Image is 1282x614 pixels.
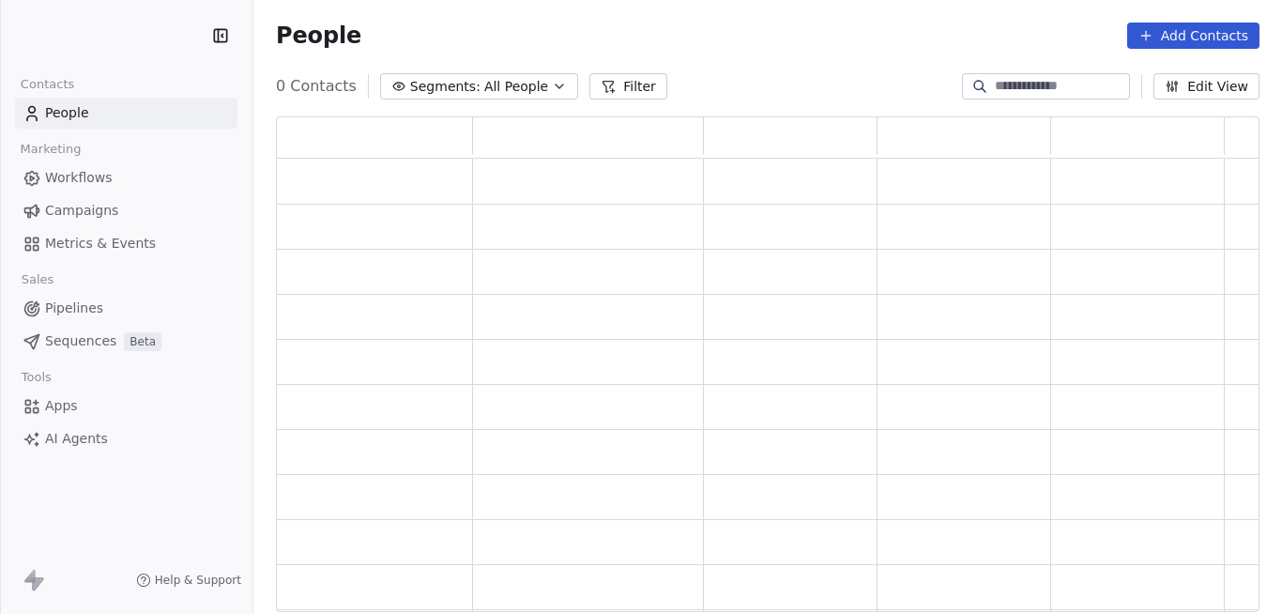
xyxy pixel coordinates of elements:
span: All People [484,77,548,97]
span: AI Agents [45,429,108,449]
a: Campaigns [15,195,237,226]
button: Add Contacts [1127,23,1259,49]
span: Help & Support [155,573,241,588]
a: Help & Support [136,573,241,588]
a: Workflows [15,162,237,193]
span: Pipelines [45,299,103,318]
button: Edit View [1153,73,1259,100]
span: Apps [45,396,78,416]
span: People [45,103,89,123]
span: Campaigns [45,201,118,221]
button: Filter [589,73,667,100]
span: 0 Contacts [276,75,357,98]
a: Pipelines [15,293,237,324]
a: People [15,98,237,129]
span: Sequences [45,331,116,351]
span: Tools [13,363,59,391]
span: Marketing [12,135,89,163]
span: Metrics & Events [45,234,156,253]
span: Beta [124,332,161,351]
span: Sales [13,266,62,294]
a: Apps [15,391,237,422]
a: SequencesBeta [15,326,237,357]
span: Segments: [410,77,481,97]
span: People [276,22,361,50]
a: AI Agents [15,423,237,454]
span: Workflows [45,168,113,188]
a: Metrics & Events [15,228,237,259]
span: Contacts [12,70,83,99]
